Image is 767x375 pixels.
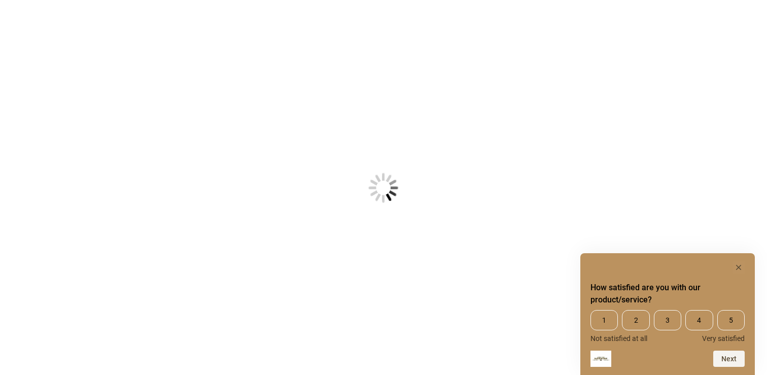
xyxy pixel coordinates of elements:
[685,310,713,330] span: 4
[713,351,745,367] button: Next question
[733,261,745,274] button: Hide survey
[702,334,745,343] span: Very satisfied
[319,123,448,253] img: Loading
[590,261,745,367] div: How satisfied are you with our product/service? Select an option from 1 to 5, with 1 being Not sa...
[717,310,745,330] span: 5
[590,310,618,330] span: 1
[590,334,647,343] span: Not satisfied at all
[590,310,745,343] div: How satisfied are you with our product/service? Select an option from 1 to 5, with 1 being Not sa...
[622,310,649,330] span: 2
[654,310,681,330] span: 3
[590,282,745,306] h2: How satisfied are you with our product/service? Select an option from 1 to 5, with 1 being Not sa...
